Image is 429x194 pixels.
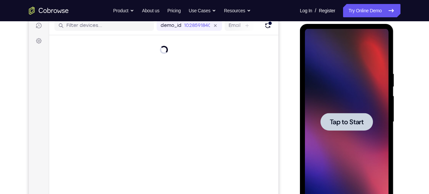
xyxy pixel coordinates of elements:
[200,22,212,29] label: Email
[29,7,69,15] a: Go to the home page
[21,89,73,107] button: Tap to Start
[239,21,244,25] div: New devices found.
[37,22,121,29] input: Filter devices...
[343,4,400,17] a: Try Online Demo
[224,4,251,17] button: Resources
[30,95,64,101] span: Tap to Start
[319,4,335,17] a: Register
[234,20,244,31] button: Refresh
[113,4,134,17] button: Product
[315,7,316,15] span: /
[167,4,180,17] a: Pricing
[189,4,216,17] button: Use Cases
[142,4,159,17] a: About us
[132,22,153,29] label: demo_id
[300,4,312,17] a: Log In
